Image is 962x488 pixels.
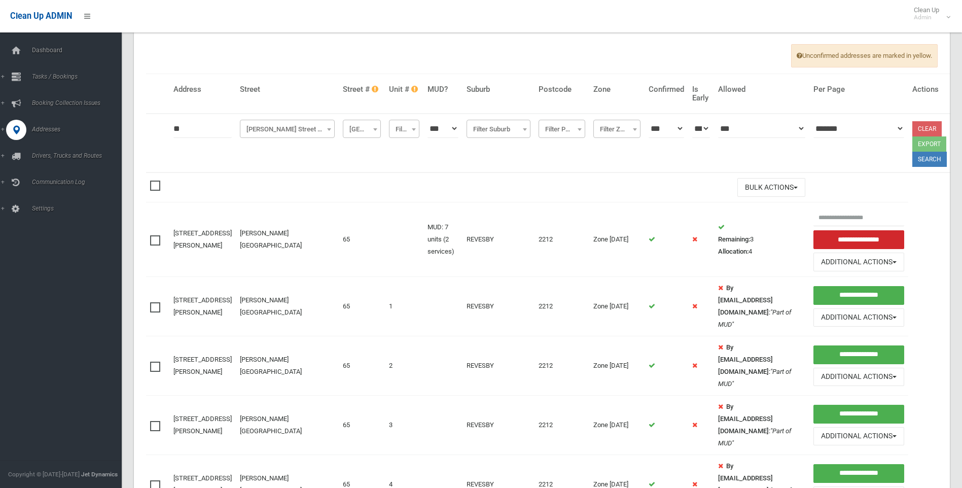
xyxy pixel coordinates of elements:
a: [STREET_ADDRESS][PERSON_NAME] [173,356,232,375]
span: Settings [29,205,129,212]
h4: Per Page [813,85,904,94]
h4: Address [173,85,232,94]
span: Filter Suburb [469,122,528,136]
a: [STREET_ADDRESS][PERSON_NAME] [173,415,232,435]
td: [PERSON_NAME][GEOGRAPHIC_DATA] [236,202,339,277]
td: 1 [385,277,423,336]
span: Filter Postcode [539,120,585,138]
span: Clean Up ADMIN [10,11,72,21]
strong: Jet Dynamics [81,471,118,478]
td: 65 [339,277,384,336]
strong: Allocation: [718,248,749,255]
button: Export [912,136,946,152]
td: : [714,336,809,396]
td: Zone [DATE] [589,202,645,277]
span: Vega Street (REVESBY) [242,122,332,136]
span: Communication Log [29,179,129,186]
span: Dashboard [29,47,129,54]
span: Vega Street (REVESBY) [240,120,335,138]
em: "Part of MUD" [718,368,791,388]
button: Additional Actions [813,253,904,271]
span: Filter Suburb [467,120,530,138]
span: Addresses [29,126,129,133]
button: Additional Actions [813,308,904,327]
td: 2212 [535,396,589,455]
td: [PERSON_NAME][GEOGRAPHIC_DATA] [236,396,339,455]
td: REVESBY [462,202,535,277]
h4: Confirmed [649,85,684,94]
td: 2212 [535,202,589,277]
h4: Suburb [467,85,530,94]
td: REVESBY [462,396,535,455]
strong: Remaining: [718,235,750,243]
span: Booking Collection Issues [29,99,129,107]
a: [STREET_ADDRESS][PERSON_NAME] [173,229,232,249]
td: 3 4 [714,202,809,277]
span: Filter Street # [343,120,380,138]
h4: Is Early [692,85,709,102]
td: 2212 [535,277,589,336]
a: [STREET_ADDRESS][PERSON_NAME] [173,296,232,316]
span: Filter Postcode [541,122,583,136]
span: Drivers, Trucks and Routes [29,152,129,159]
td: 65 [339,336,384,396]
button: Search [912,152,947,167]
strong: By [EMAIL_ADDRESS][DOMAIN_NAME] [718,403,773,435]
td: 2212 [535,336,589,396]
td: Zone [DATE] [589,336,645,396]
h4: Street [240,85,335,94]
span: Filter Zone [596,122,638,136]
td: Zone [DATE] [589,277,645,336]
small: Admin [914,14,939,21]
h4: Zone [593,85,640,94]
h4: MUD? [427,85,458,94]
span: Tasks / Bookings [29,73,129,80]
td: [PERSON_NAME][GEOGRAPHIC_DATA] [236,336,339,396]
span: Copyright © [DATE]-[DATE] [8,471,80,478]
a: Clear [912,121,942,136]
span: Filter Unit # [389,120,419,138]
td: : [714,396,809,455]
span: Filter Unit # [391,122,417,136]
td: : [714,277,809,336]
span: Clean Up [909,6,949,21]
strong: By [EMAIL_ADDRESS][DOMAIN_NAME] [718,284,773,316]
td: Zone [DATE] [589,396,645,455]
h4: Unit # [389,85,419,94]
td: [PERSON_NAME][GEOGRAPHIC_DATA] [236,277,339,336]
h4: Postcode [539,85,585,94]
span: Unconfirmed addresses are marked in yellow. [791,44,938,67]
td: 65 [339,396,384,455]
h4: Actions [912,85,947,94]
span: Filter Zone [593,120,640,138]
button: Additional Actions [813,368,904,387]
em: "Part of MUD" [718,427,791,447]
h4: Street # [343,85,380,94]
h4: Allowed [718,85,805,94]
button: Additional Actions [813,427,904,446]
td: MUD: 7 units (2 services) [423,202,462,277]
strong: By [EMAIL_ADDRESS][DOMAIN_NAME] [718,343,773,375]
td: REVESBY [462,277,535,336]
button: Bulk Actions [737,178,805,197]
span: Filter Street # [345,122,378,136]
td: 2 [385,336,423,396]
td: 65 [339,202,384,277]
td: 3 [385,396,423,455]
td: REVESBY [462,336,535,396]
em: "Part of MUD" [718,308,791,328]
